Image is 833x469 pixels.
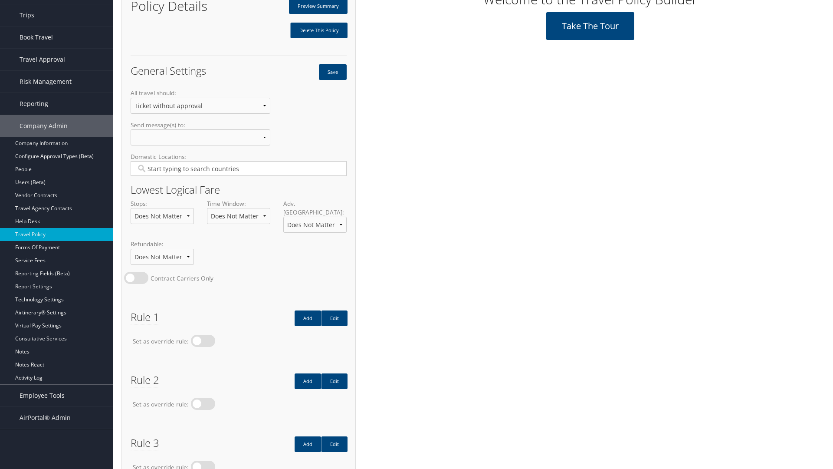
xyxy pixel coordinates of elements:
[20,71,72,92] span: Risk Management
[131,310,159,324] span: Rule 1
[207,208,270,224] select: Time Window:
[131,249,194,265] select: Refundable:
[131,436,159,450] span: Rule 3
[321,436,348,452] a: Edit
[295,310,321,326] a: Add
[20,26,53,48] span: Book Travel
[20,385,65,406] span: Employee Tools
[131,121,270,152] label: Send message(s) to:
[20,4,34,26] span: Trips
[20,407,71,429] span: AirPortal® Admin
[319,64,347,80] button: Save
[131,89,270,120] label: All travel should:
[131,185,347,195] h2: Lowest Logical Fare
[321,310,348,326] a: Edit
[131,199,194,231] label: Stops:
[283,199,347,240] label: Adv. [GEOGRAPHIC_DATA]:
[295,436,321,452] a: Add
[295,373,321,389] a: Add
[131,240,194,271] label: Refundable:
[20,93,48,115] span: Reporting
[546,12,634,40] a: Take the tour
[151,274,213,283] label: Contract Carriers Only
[136,164,341,173] input: Domestic Locations:
[131,98,270,114] select: All travel should:
[290,23,348,38] a: Delete This Policy
[283,217,347,233] select: Adv. [GEOGRAPHIC_DATA]:
[133,400,189,409] label: Set as override rule:
[131,129,270,145] select: Send message(s) to:
[20,115,68,137] span: Company Admin
[20,49,65,70] span: Travel Approval
[207,199,270,231] label: Time Window:
[131,373,159,387] span: Rule 2
[321,373,348,389] a: Edit
[133,337,189,346] label: Set as override rule:
[131,208,194,224] select: Stops:
[131,66,232,76] h2: General Settings
[131,152,347,183] label: Domestic Locations:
